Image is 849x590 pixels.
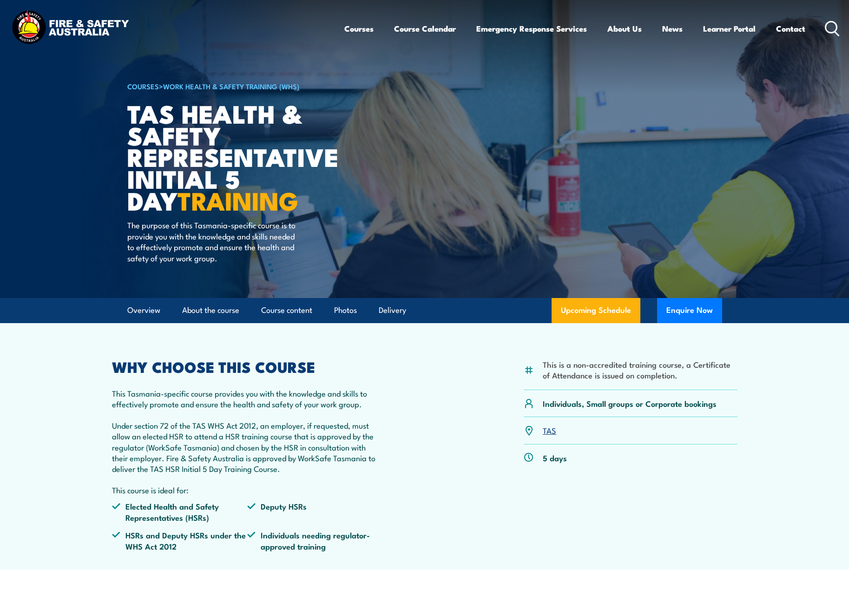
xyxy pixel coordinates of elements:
[344,16,374,41] a: Courses
[178,180,298,219] strong: TRAINING
[127,81,159,91] a: COURSES
[247,530,383,551] li: Individuals needing regulator-approved training
[112,388,383,410] p: This Tasmania-specific course provides you with the knowledge and skills to effectively promote a...
[776,16,805,41] a: Contact
[112,530,248,551] li: HSRs and Deputy HSRs under the WHS Act 2012
[552,298,640,323] a: Upcoming Schedule
[247,501,383,523] li: Deputy HSRs
[112,420,383,474] p: Under section 72 of the TAS WHS Act 2012, an employer, if requested, must allow an elected HSR to...
[379,298,406,323] a: Delivery
[163,81,299,91] a: Work Health & Safety Training (WHS)
[127,298,160,323] a: Overview
[394,16,456,41] a: Course Calendar
[703,16,756,41] a: Learner Portal
[543,398,717,409] p: Individuals, Small groups or Corporate bookings
[127,102,357,211] h1: TAS Health & Safety Representative Initial 5 Day
[543,424,556,436] a: TAS
[607,16,642,41] a: About Us
[112,501,248,523] li: Elected Health and Safety Representatives (HSRs)
[334,298,357,323] a: Photos
[261,298,312,323] a: Course content
[182,298,239,323] a: About the course
[112,360,383,373] h2: WHY CHOOSE THIS COURSE
[112,484,383,495] p: This course is ideal for:
[543,452,567,463] p: 5 days
[662,16,683,41] a: News
[543,359,737,381] li: This is a non-accredited training course, a Certificate of Attendance is issued on completion.
[476,16,587,41] a: Emergency Response Services
[657,298,722,323] button: Enquire Now
[127,80,357,92] h6: >
[127,219,297,263] p: The purpose of this Tasmania-specific course is to provide you with the knowledge and skills need...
